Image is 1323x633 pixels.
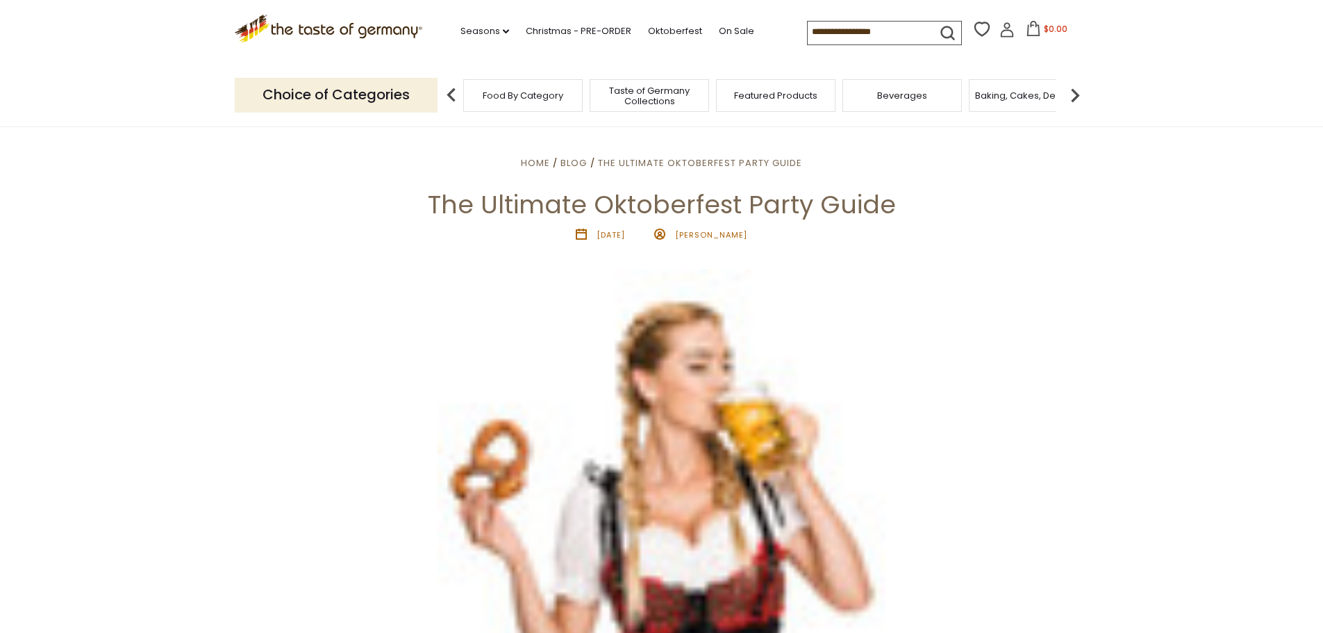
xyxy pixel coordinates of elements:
[594,85,705,106] a: Taste of Germany Collections
[235,78,438,112] p: Choice of Categories
[560,156,587,170] a: Blog
[598,156,802,170] a: The Ultimate Oktoberfest Party Guide
[1061,81,1089,109] img: next arrow
[597,229,625,240] time: [DATE]
[43,189,1280,220] h1: The Ultimate Oktoberfest Party Guide
[719,24,754,39] a: On Sale
[675,229,747,240] span: [PERSON_NAME]
[877,90,927,101] a: Beverages
[483,90,563,101] a: Food By Category
[521,156,550,170] a: Home
[734,90,817,101] a: Featured Products
[526,24,631,39] a: Christmas - PRE-ORDER
[438,81,465,109] img: previous arrow
[460,24,509,39] a: Seasons
[648,24,702,39] a: Oktoberfest
[1017,21,1076,42] button: $0.00
[975,90,1083,101] a: Baking, Cakes, Desserts
[1044,23,1067,35] span: $0.00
